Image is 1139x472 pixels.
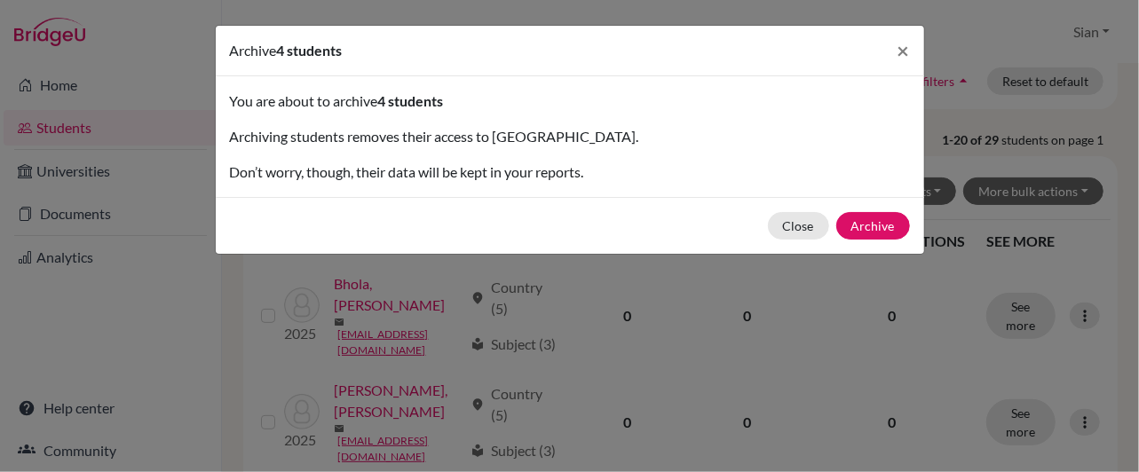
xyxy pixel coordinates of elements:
[378,92,444,109] span: 4 students
[898,37,910,63] span: ×
[230,42,277,59] span: Archive
[768,212,829,240] button: Close
[230,161,910,183] p: Don’t worry, though, their data will be kept in your reports.
[230,126,910,147] p: Archiving students removes their access to [GEOGRAPHIC_DATA].
[883,26,924,75] button: Close
[836,212,910,240] button: Archive
[277,42,343,59] span: 4 students
[230,90,910,112] p: You are about to archive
